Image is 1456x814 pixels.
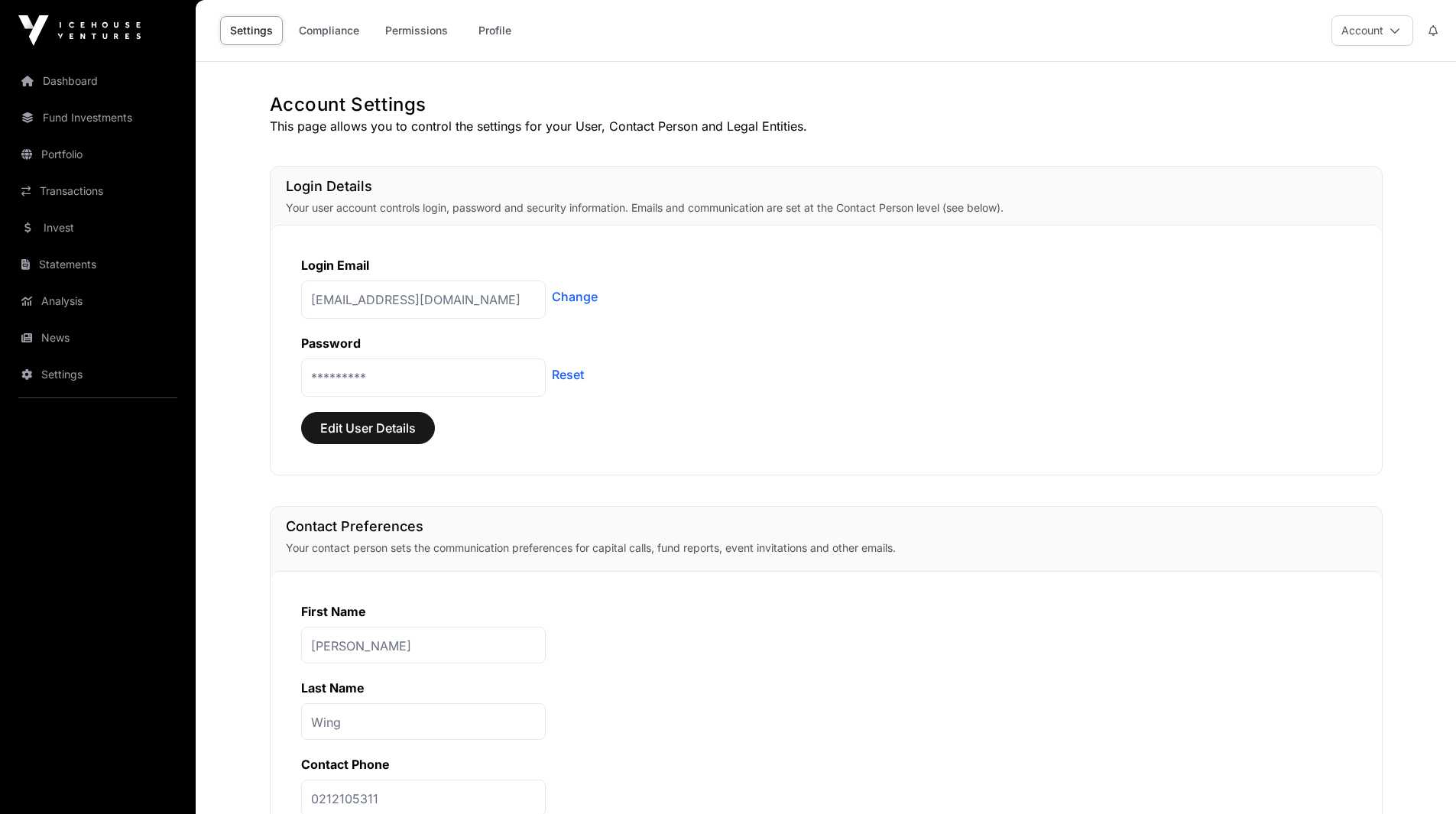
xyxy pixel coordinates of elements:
[301,412,435,444] button: Edit User Details
[289,16,369,45] a: Compliance
[286,200,1367,216] p: Your user account controls login, password and security information. Emails and communication are...
[301,757,390,772] label: Contact Phone
[301,703,546,740] p: Wing
[12,321,183,355] a: News
[301,258,369,273] label: Login Email
[270,92,1383,117] h1: Account Settings
[12,358,183,391] a: Settings
[12,211,183,245] a: Invest
[12,101,183,135] a: Fund Investments
[320,419,416,437] span: Edit User Details
[18,15,141,46] img: Icehouse Ventures Logo
[12,138,183,171] a: Portfolio
[301,336,361,351] label: Password
[270,117,1383,135] p: This page allows you to control the settings for your User, Contact Person and Legal Entities.
[220,16,283,45] a: Settings
[12,284,183,318] a: Analysis
[1380,741,1456,814] iframe: Chat Widget
[375,16,458,45] a: Permissions
[552,287,598,306] a: Change
[301,627,546,663] p: [PERSON_NAME]
[12,64,183,98] a: Dashboard
[552,365,584,384] a: Reset
[12,174,183,208] a: Transactions
[1331,15,1413,46] button: Account
[464,16,525,45] a: Profile
[301,680,365,696] label: Last Name
[301,281,546,319] p: [EMAIL_ADDRESS][DOMAIN_NAME]
[12,248,183,281] a: Statements
[286,176,1367,197] h1: Login Details
[286,540,1367,556] p: Your contact person sets the communication preferences for capital calls, fund reports, event inv...
[286,516,1367,537] h1: Contact Preferences
[301,604,366,619] label: First Name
